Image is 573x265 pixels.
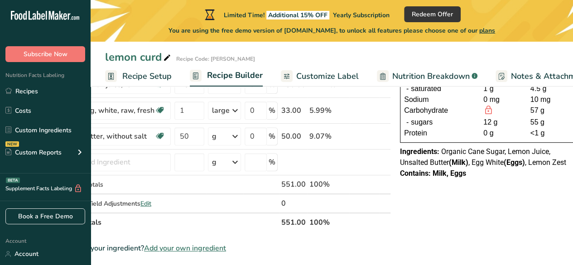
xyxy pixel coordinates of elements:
input: Add Ingredient [67,153,171,171]
span: sugars [411,117,433,128]
th: 551.00 [279,212,308,231]
div: 50.00 [281,131,306,142]
div: <1 g [530,128,570,139]
div: 551.00 [281,179,306,190]
div: g [212,157,217,168]
div: 0 g [483,128,523,139]
div: Gross Totals [67,180,171,189]
button: Redeem Offer [404,6,461,22]
div: 1 g [483,83,523,94]
div: lemon curd [105,49,173,65]
span: Yearly Subscription [333,11,390,19]
span: You are using the free demo version of [DOMAIN_NAME], to unlock all features please choose one of... [169,26,495,35]
span: Protein [404,128,427,139]
a: Book a Free Demo [5,208,85,224]
div: 0 [281,198,306,209]
span: Sodium [404,94,429,105]
div: Limited Time! [203,9,390,20]
b: (Eggs) [504,158,525,167]
span: Subscribe Now [24,49,67,59]
div: 100% [309,179,348,190]
span: Edit [140,199,151,208]
div: 57 g [530,105,570,117]
div: 10 mg [530,94,570,105]
span: Recipe Setup [122,70,172,82]
div: 4.5 g [530,83,570,94]
span: saturated [411,83,441,94]
div: 0 mg [483,94,523,105]
span: Nutrition Breakdown [392,70,470,82]
div: 12 g [483,117,523,128]
div: 33.00 [281,105,306,116]
span: plans [479,26,495,35]
span: Additional 15% OFF [266,11,329,19]
div: large [212,105,230,116]
span: Recipe Builder [207,69,263,82]
span: Organic Cane Sugar, Lemon Juice, Unsalted Butter , Egg White , Lemon Zest [400,147,566,167]
div: Can't find your ingredient? [57,243,391,254]
div: Egg, white, raw, fresh [82,105,154,116]
a: Nutrition Breakdown [377,66,477,87]
span: Ingredients: [400,147,439,156]
span: Add your own ingredient [144,243,226,254]
div: - [404,117,411,128]
span: Redeem Offer [412,10,453,19]
div: - [404,83,411,94]
th: Net Totals [65,212,279,231]
a: Customize Label [281,66,359,87]
th: 100% [308,212,350,231]
div: 5.99% [309,105,348,116]
a: Recipe Setup [105,66,172,87]
span: Carbohydrate [404,105,448,117]
div: Recipe Code: [PERSON_NAME] [176,55,255,63]
div: 55 g [530,117,570,128]
a: Recipe Builder [190,65,263,87]
div: Butter, without salt [82,131,154,142]
span: Customize Label [296,70,359,82]
button: Subscribe Now [5,46,85,62]
div: Recipe Yield Adjustments [67,199,171,208]
div: NEW [5,141,19,147]
div: BETA [6,178,20,183]
div: g [212,131,217,142]
div: Custom Reports [5,148,62,157]
b: (Milk) [449,158,468,167]
div: 9.07% [309,131,348,142]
